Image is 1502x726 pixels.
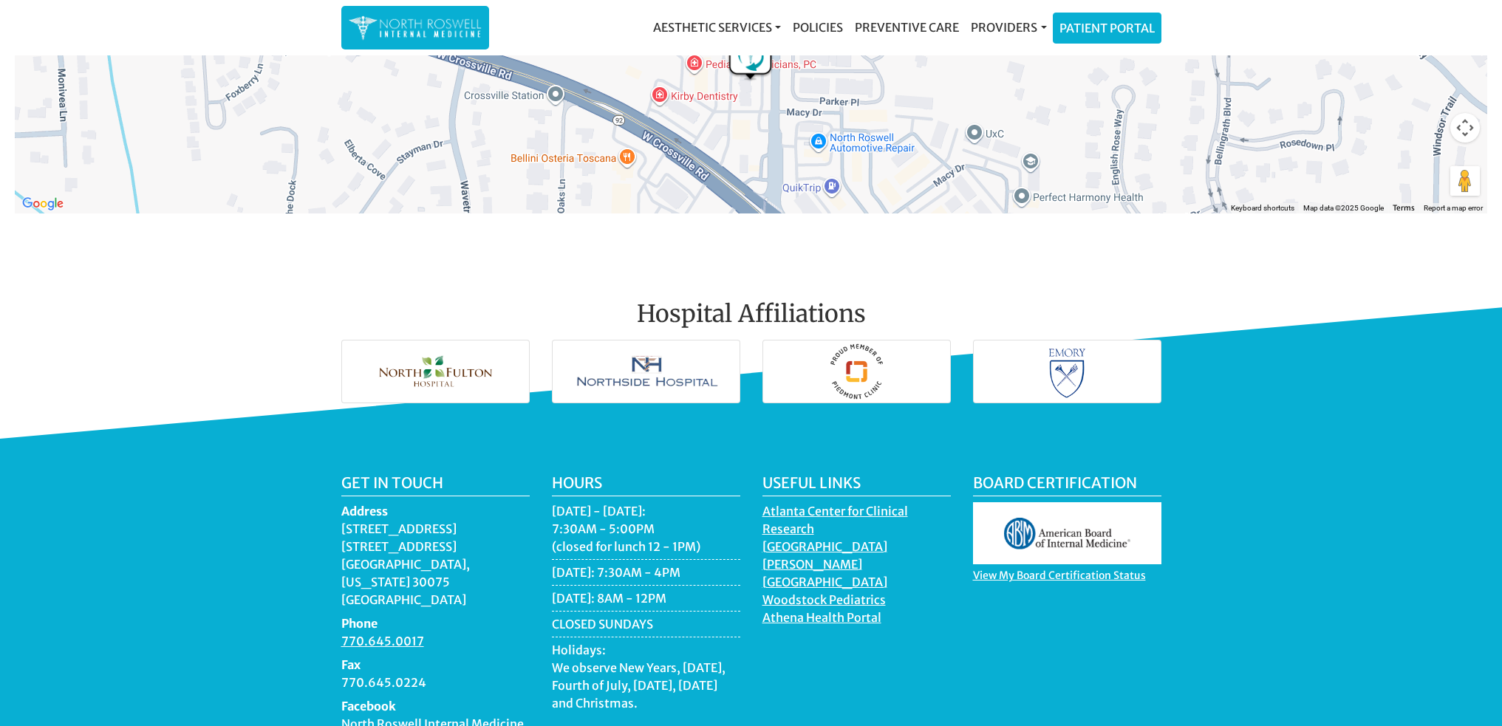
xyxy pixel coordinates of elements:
[552,564,740,586] li: [DATE]: 7:30AM - 4PM
[762,575,887,593] a: [GEOGRAPHIC_DATA]
[973,502,1161,564] img: aboim_logo.gif
[552,641,740,716] li: Holidays: We observe New Years, [DATE], Fourth of July, [DATE], [DATE] and Christmas.
[349,13,482,42] img: North Roswell Internal Medicine
[1450,113,1480,143] button: Map camera controls
[726,35,774,82] div: North Roswell Internal Medicine
[1393,203,1415,213] a: Terms (opens in new tab)
[787,13,849,42] a: Policies
[341,656,530,674] dt: Fax
[974,340,1161,403] img: Emory Hospital
[341,634,424,652] a: 770.645.0017
[552,502,740,560] li: [DATE] - [DATE]: 7:30AM - 5:00PM (closed for lunch 12 - 1PM)
[762,610,881,629] a: Athena Health Portal
[849,13,965,42] a: Preventive Care
[553,340,740,403] img: Northside Hospital
[341,697,530,715] dt: Facebook
[1231,203,1294,213] button: Keyboard shortcuts
[647,13,787,42] a: Aesthetic Services
[973,474,1161,496] h5: Board Certification
[341,474,530,496] h5: Get in touch
[341,520,530,609] dd: [STREET_ADDRESS] [STREET_ADDRESS] [GEOGRAPHIC_DATA], [US_STATE] 30075 [GEOGRAPHIC_DATA]
[762,474,951,496] h5: Useful Links
[965,13,1052,42] a: Providers
[1450,166,1480,196] button: Drag Pegman onto the map to open Street View
[341,264,1161,334] h2: Hospital Affiliations
[1424,204,1483,212] a: Report a map error
[762,504,908,540] a: Atlanta Center for Clinical Research
[762,592,886,611] a: Woodstock Pediatrics
[18,194,67,213] a: Open this area in Google Maps (opens a new window)
[1303,204,1384,212] span: Map data ©2025 Google
[552,474,740,496] h5: Hours
[341,674,530,691] dd: 770.645.0224
[763,340,950,403] img: Piedmont Hospital
[341,502,530,520] dt: Address
[342,340,529,403] img: North Fulton Hospital
[552,589,740,612] li: [DATE]: 8AM - 12PM
[552,615,740,637] li: CLOSED SUNDAYS
[973,569,1146,586] a: View My Board Certification Status
[18,194,67,213] img: Google
[1054,13,1161,43] a: Patient Portal
[341,614,530,632] dt: Phone
[762,539,887,575] a: [GEOGRAPHIC_DATA][PERSON_NAME]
